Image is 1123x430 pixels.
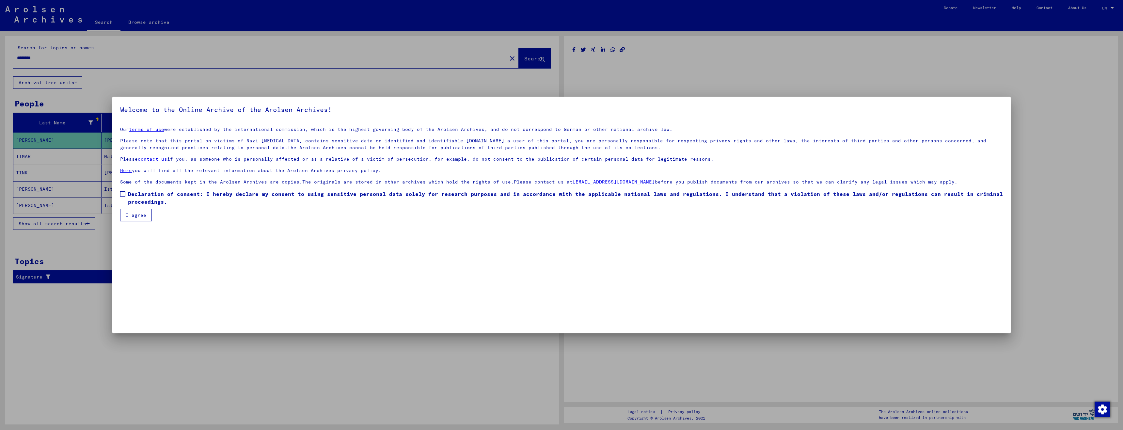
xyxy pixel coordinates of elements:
[128,190,1003,206] span: Declaration of consent: I hereby declare my consent to using sensitive personal data solely for r...
[120,104,1003,115] h5: Welcome to the Online Archive of the Arolsen Archives!
[573,179,655,185] a: [EMAIL_ADDRESS][DOMAIN_NAME]
[129,126,164,132] a: terms of use
[120,126,1003,133] p: Our were established by the international commission, which is the highest governing body of the ...
[120,156,1003,163] p: Please if you, as someone who is personally affected or as a relative of a victim of persecution,...
[138,156,167,162] a: contact us
[120,179,1003,185] p: Some of the documents kept in the Arolsen Archives are copies.The originals are stored in other a...
[120,167,1003,174] p: you will find all the relevant information about the Arolsen Archives privacy policy.
[1095,402,1110,417] img: Change consent
[120,137,1003,151] p: Please note that this portal on victims of Nazi [MEDICAL_DATA] contains sensitive data on identif...
[120,167,132,173] a: Here
[120,209,152,221] button: I agree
